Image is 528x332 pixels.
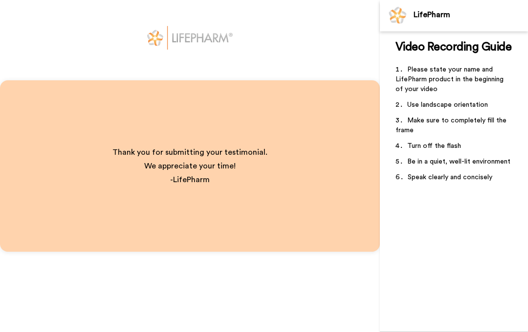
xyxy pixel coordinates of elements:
span: Turn off the flash [407,142,461,149]
img: Profile Image [385,4,409,27]
span: Be in a quiet, well-lit environment [407,158,510,165]
span: Use landscape orientation [407,101,488,108]
span: Speak clearly and concisely [408,174,492,181]
span: -LifePharm [170,176,210,184]
span: Video Recording Guide [396,41,512,53]
div: LifePharm [414,10,528,20]
span: Make sure to completely fill the frame [396,117,508,134]
span: We appreciate your time! [144,162,236,170]
span: Please state your name and LifePharm product in the beginning of your video [396,66,506,93]
span: Thank you for submitting your testimonial. [112,148,267,156]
